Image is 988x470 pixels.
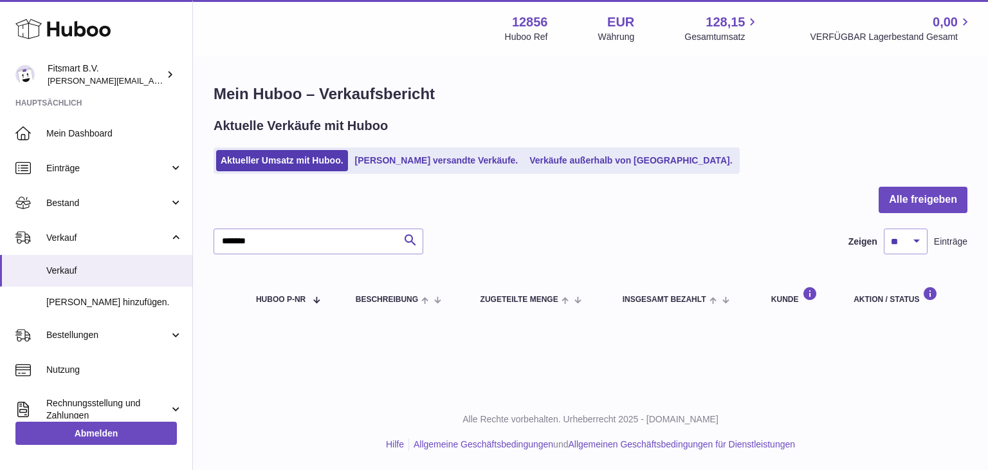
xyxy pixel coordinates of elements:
span: [PERSON_NAME][EMAIL_ADDRESS][DOMAIN_NAME] [48,75,258,86]
strong: EUR [607,14,634,31]
a: Abmelden [15,422,177,445]
span: [PERSON_NAME] hinzufügen. [46,296,183,308]
a: Hilfe [386,439,404,449]
span: Nutzung [46,364,183,376]
a: Allgemeinen Geschäftsbedingungen für Dienstleistungen [568,439,795,449]
span: Einträge [46,162,169,174]
span: 0,00 [933,14,958,31]
span: Einträge [934,236,967,248]
span: Mein Dashboard [46,127,183,140]
span: Verkauf [46,265,183,277]
a: Aktueller Umsatz mit Huboo. [216,150,348,171]
span: Beschreibung [356,296,418,304]
h1: Mein Huboo – Verkaufsbericht [214,84,967,104]
div: Fitsmart B.V. [48,62,163,87]
a: 128,15 Gesamtumsatz [684,14,760,43]
li: und [409,438,795,451]
strong: 12856 [512,14,548,31]
span: Huboo P-Nr [256,296,306,304]
div: Aktion / Status [854,287,955,304]
span: Bestellungen [46,329,169,341]
span: VERFÜGBAR Lagerbestand Gesamt [810,31,973,43]
label: Zeigen [848,236,877,248]
p: Alle Rechte vorbehalten. Urheberrecht 2025 - [DOMAIN_NAME] [203,413,978,426]
h2: Aktuelle Verkäufe mit Huboo [214,117,388,135]
span: ZUGETEILTE Menge [480,296,558,304]
button: Alle freigeben [879,187,967,213]
span: Verkauf [46,232,169,244]
a: [PERSON_NAME] versandte Verkäufe. [351,150,523,171]
span: Gesamtumsatz [684,31,760,43]
span: Insgesamt bezahlt [623,296,706,304]
div: Huboo Ref [505,31,548,43]
img: jonathan@leaderoo.com [15,65,35,84]
span: 128,15 [706,14,745,31]
a: Allgemeine Geschäftsbedingungen [414,439,553,449]
span: Bestand [46,197,169,209]
a: 0,00 VERFÜGBAR Lagerbestand Gesamt [810,14,973,43]
span: Rechnungsstellung und Zahlungen [46,397,169,422]
div: Währung [598,31,635,43]
div: Kunde [771,287,828,304]
a: Verkäufe außerhalb von [GEOGRAPHIC_DATA]. [525,150,736,171]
